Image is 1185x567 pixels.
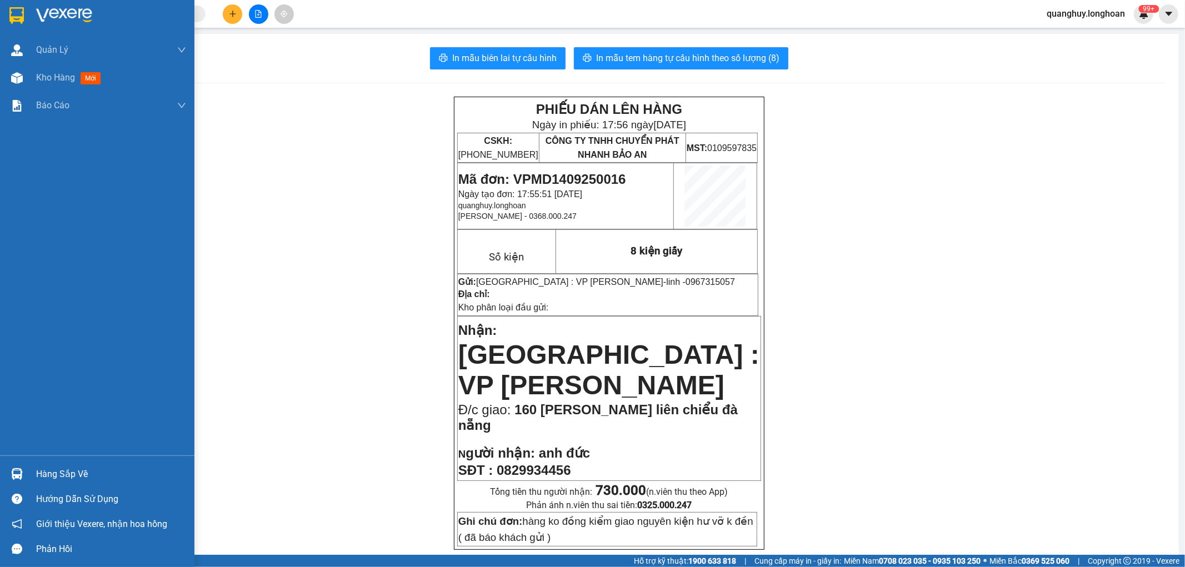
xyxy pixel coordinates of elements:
span: gười nhận: [466,445,535,460]
span: quanghuy.longhoan [1038,7,1134,21]
span: caret-down [1164,9,1174,19]
span: message [12,544,22,554]
span: Phản ánh n.viên thu sai tiền: [526,500,692,510]
span: notification [12,519,22,529]
span: [DATE] [653,119,686,131]
strong: Ghi chú đơn: [458,515,523,527]
span: Cung cấp máy in - giấy in: [754,555,841,567]
span: hàng ko đồng kiểm giao nguyên kiện hư vỡ k đền ( đã báo khách gửi ) [458,515,753,543]
span: | [744,555,746,567]
span: 0967315057 [686,277,735,287]
strong: N [458,448,535,460]
span: Kho hàng [36,72,75,83]
strong: SĐT : [458,463,493,478]
span: Mã đơn: VPMD1409250016 [4,67,172,82]
div: Phản hồi [36,541,186,558]
span: aim [280,10,288,18]
span: ⚪️ [983,559,987,563]
span: plus [229,10,237,18]
span: quanghuy.longhoan [458,201,526,210]
span: copyright [1123,557,1131,565]
button: printerIn mẫu biên lai tự cấu hình [430,47,566,69]
span: question-circle [12,494,22,504]
strong: Địa chỉ: [458,289,490,299]
span: Ngày in phiếu: 17:56 ngày [532,119,686,131]
strong: MST: [687,143,707,153]
button: file-add [249,4,268,24]
span: down [177,46,186,54]
span: CÔNG TY TNHH CHUYỂN PHÁT NHANH BẢO AN [97,38,204,58]
span: Kho phân loại đầu gửi: [458,303,549,312]
div: Hàng sắp về [36,466,186,483]
sup: 426 [1138,5,1159,13]
span: 8 kiện giấy [631,245,683,257]
span: printer [583,53,592,64]
span: Tổng tiền thu người nhận: [490,486,728,497]
span: 0109597835 [687,143,757,153]
strong: 0369 525 060 [1022,556,1069,565]
span: Giới thiệu Vexere, nhận hoa hồng [36,517,167,531]
strong: CSKH: [31,38,59,47]
span: Quản Lý [36,43,68,57]
span: [PERSON_NAME] - 0368.000.247 [458,212,577,220]
button: aim [274,4,294,24]
span: mới [81,72,101,84]
span: | [1078,555,1079,567]
strong: 730.000 [596,483,646,498]
strong: 0325.000.247 [637,500,692,510]
strong: 0708 023 035 - 0935 103 250 [879,556,981,565]
span: Số kiện [489,251,524,263]
span: Ngày in phiếu: 17:56 ngày [70,22,224,34]
span: CÔNG TY TNHH CHUYỂN PHÁT NHANH BẢO AN [546,136,679,159]
button: printerIn mẫu tem hàng tự cấu hình theo số lượng (8) [574,47,788,69]
span: (n.viên thu theo App) [596,486,728,497]
span: Miền Bắc [989,555,1069,567]
strong: CSKH: [484,136,512,145]
span: In mẫu biên lai tự cấu hình [452,51,557,65]
span: - [663,277,735,287]
img: warehouse-icon [11,44,23,56]
span: printer [439,53,448,64]
span: down [177,101,186,110]
span: [GEOGRAPHIC_DATA] : VP [PERSON_NAME] [458,340,759,400]
span: Đ/c giao: [458,402,514,417]
strong: PHIẾU DÁN LÊN HÀNG [74,5,220,20]
img: warehouse-icon [11,72,23,84]
span: Mã đơn: VPMD1409250016 [458,172,626,187]
span: 160 [PERSON_NAME] liên chiểu đà nẵng [458,402,738,433]
button: plus [223,4,242,24]
span: 0829934456 [497,463,571,478]
span: Báo cáo [36,98,69,112]
div: Hướng dẫn sử dụng [36,491,186,508]
span: [PHONE_NUMBER] [458,136,538,159]
span: Miền Nam [844,555,981,567]
span: linh - [666,277,735,287]
span: file-add [254,10,262,18]
span: [PHONE_NUMBER] [4,38,84,57]
img: warehouse-icon [11,468,23,480]
span: [GEOGRAPHIC_DATA] : VP [PERSON_NAME] [476,277,663,287]
strong: 1900 633 818 [688,556,736,565]
img: icon-new-feature [1139,9,1149,19]
span: Hỗ trợ kỹ thuật: [634,555,736,567]
img: logo-vxr [9,7,24,24]
span: anh đức [539,445,590,460]
strong: Gửi: [458,277,476,287]
span: Nhận: [458,323,497,338]
img: solution-icon [11,100,23,112]
span: In mẫu tem hàng tự cấu hình theo số lượng (8) [596,51,779,65]
strong: PHIẾU DÁN LÊN HÀNG [536,102,682,117]
button: caret-down [1159,4,1178,24]
span: Ngày tạo đơn: 17:55:51 [DATE] [458,189,582,199]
